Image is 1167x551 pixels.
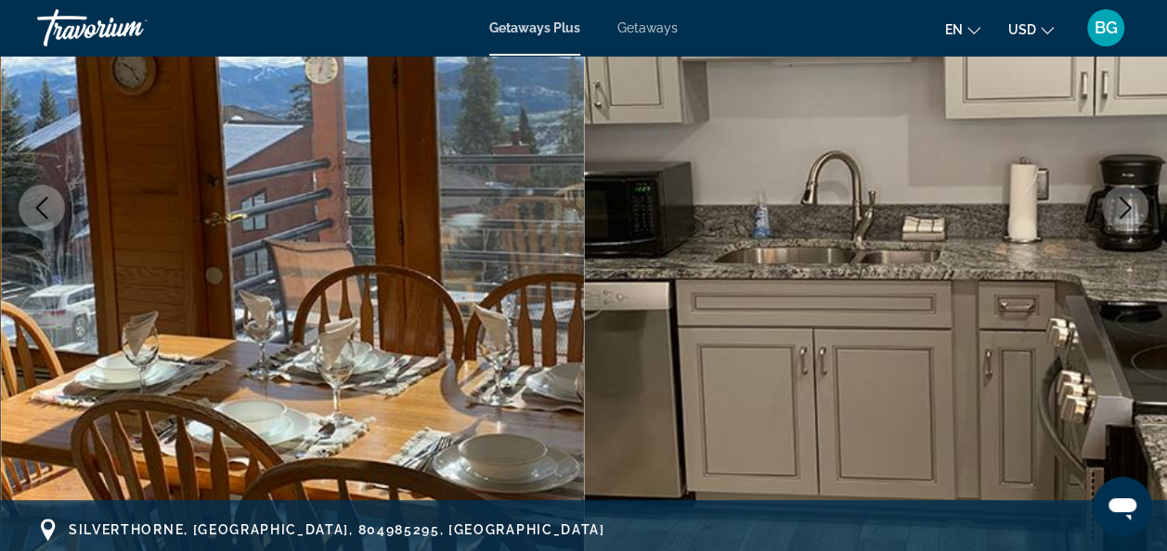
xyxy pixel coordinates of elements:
[1008,22,1036,37] span: USD
[945,16,980,43] button: Change language
[489,20,580,35] a: Getaways Plus
[945,22,963,37] span: en
[19,185,65,231] button: Previous image
[69,522,604,537] span: Silverthorne, [GEOGRAPHIC_DATA], 804985295, [GEOGRAPHIC_DATA]
[1082,8,1130,47] button: User Menu
[1095,19,1118,37] span: BG
[1102,185,1148,231] button: Next image
[37,4,223,52] a: Travorium
[1008,16,1054,43] button: Change currency
[617,20,678,35] a: Getaways
[1093,477,1152,536] iframe: Button to launch messaging window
